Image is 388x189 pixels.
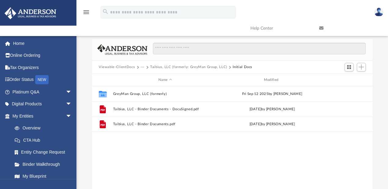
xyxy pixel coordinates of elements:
div: Name [113,77,217,83]
button: Taibius, LLC - Binder Documents - DocuSigned.pdf [113,107,217,111]
div: id [327,77,370,83]
button: Add [357,63,366,71]
a: menu [83,12,90,16]
a: Entity Change Request [9,146,81,158]
input: Search files and folders [153,43,366,54]
span: arrow_drop_down [66,110,78,122]
button: Switch to Grid View [345,63,354,71]
button: Viewable-ClientDocs [99,64,135,70]
a: CTA Hub [9,134,81,146]
a: Home [4,37,81,49]
div: NEW [35,75,49,84]
a: My Entitiesarrow_drop_down [4,110,81,122]
span: [DATE] [249,123,261,126]
a: Tax Organizers [4,61,81,74]
img: Anderson Advisors Platinum Portal [3,7,58,19]
div: Modified [220,77,324,83]
a: My Blueprint [9,170,78,183]
a: Digital Productsarrow_drop_down [4,98,81,110]
a: Binder Walkthrough [9,158,81,170]
button: GreyMan Group, LLC (formerly) [113,92,217,96]
button: Taibius, LLC (formerly: GreyMan Group, LLC) [150,64,227,70]
a: Online Ordering [4,49,81,62]
a: Platinum Q&Aarrow_drop_down [4,86,81,98]
span: arrow_drop_down [66,86,78,98]
img: User Pic [374,8,383,16]
a: Help Center [246,16,315,40]
button: Initial Docs [233,64,252,70]
i: search [102,8,109,15]
a: Order StatusNEW [4,74,81,86]
i: menu [83,9,90,16]
div: id [95,77,110,83]
a: Overview [9,122,81,134]
div: by [PERSON_NAME] [220,122,324,127]
button: ··· [141,64,145,70]
span: [DATE] [249,107,261,111]
button: Taibius, LLC - Binder Documents.pdf [113,122,217,126]
div: Fri Sep 12 2025 by [PERSON_NAME] [220,91,324,97]
span: arrow_drop_down [66,98,78,111]
div: by [PERSON_NAME] [220,107,324,112]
